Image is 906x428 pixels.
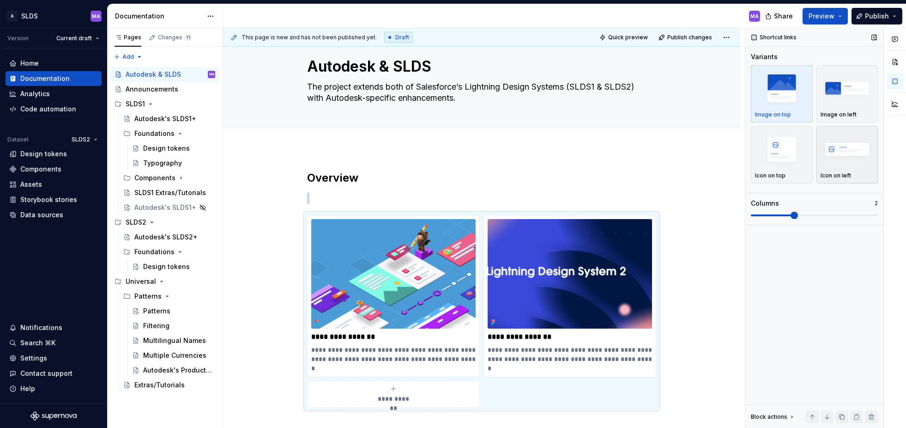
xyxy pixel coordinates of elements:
[597,31,652,44] button: Quick preview
[128,348,219,363] a: Multiple Currencies
[751,410,796,423] div: Block actions
[20,59,39,68] div: Home
[608,34,648,41] span: Quick preview
[755,132,809,166] img: placeholder
[30,411,77,421] svg: Supernova Logo
[7,35,29,42] div: Version
[111,67,219,82] a: Autodesk & SLDSMA
[111,274,219,289] div: Universal
[305,79,654,105] textarea: The project extends both of Salesforce’s Lightning Design Systems (SLDS1 & SLDS2) with Autodesk-s...
[821,132,874,166] img: placeholder
[143,321,169,330] div: Filtering
[134,114,196,123] div: Autodesk's SLDS1+
[6,208,102,222] a: Data sources
[143,159,182,168] div: Typography
[7,136,29,143] div: Dataset
[875,200,878,207] p: 2
[816,126,878,183] button: placeholderIcon on left
[305,55,654,78] textarea: Autodesk & SLDS
[120,230,219,245] a: Autodesk's SLDS2+
[128,141,219,156] a: Design tokens
[6,162,102,177] a: Components
[143,306,170,316] div: Patterns
[20,165,61,174] div: Components
[134,247,175,257] div: Foundations
[821,172,851,179] p: Icon on left
[751,65,813,122] button: placeholderImage on top
[311,219,476,329] img: 6b5e330d-9dec-4177-b1ad-5a3bf7015d2c.png
[6,336,102,350] button: Search ⌘K
[6,366,102,381] button: Contact support
[92,12,100,20] div: MA
[6,11,18,22] div: A
[134,173,175,183] div: Components
[111,215,219,230] div: SLDS2
[143,366,213,375] div: Autodesk's Product Icons & Salesforce
[6,320,102,335] button: Notifications
[821,111,857,118] p: Image on left
[761,8,799,24] button: Share
[128,156,219,171] a: Typography
[20,384,35,393] div: Help
[56,35,92,42] span: Current draft
[134,380,185,390] div: Extras/Tutorials
[111,97,219,111] div: SLDS1
[126,70,181,79] div: Autodesk & SLDS
[126,277,156,286] div: Universal
[20,89,50,98] div: Analytics
[6,56,102,71] a: Home
[6,147,102,161] a: Design tokens
[126,85,178,94] div: Announcements
[6,177,102,192] a: Assets
[803,8,848,24] button: Preview
[751,52,778,61] div: Variants
[126,218,146,227] div: SLDS2
[111,67,219,392] div: Page tree
[20,104,76,114] div: Code automation
[128,363,219,378] a: Autodesk's Product Icons & Salesforce
[120,245,219,259] div: Foundations
[120,289,219,304] div: Patterns
[821,71,874,105] img: placeholder
[751,199,779,208] div: Columns
[128,259,219,274] a: Design tokens
[120,185,219,200] a: SLDS1 Extras/Tutorials
[209,70,214,79] div: MA
[488,219,652,329] img: ae70c912-fdd9-458b-8c02-d7afded36f81.png
[2,6,105,26] button: ASLDSMA
[6,192,102,207] a: Storybook stories
[134,129,175,138] div: Foundations
[755,71,809,105] img: placeholder
[20,149,67,159] div: Design tokens
[20,210,63,220] div: Data sources
[143,336,206,345] div: Multilingual Names
[20,354,47,363] div: Settings
[143,351,206,360] div: Multiple Currencies
[52,32,103,45] button: Current draft
[809,12,834,21] span: Preview
[115,12,202,21] div: Documentation
[184,34,192,41] span: 11
[20,180,42,189] div: Assets
[20,74,70,83] div: Documentation
[120,111,219,126] a: Autodesk's SLDS1+
[128,304,219,318] a: Patterns
[126,99,145,109] div: SLDS1
[20,338,55,348] div: Search ⌘K
[667,34,712,41] span: Publish changes
[20,323,62,332] div: Notifications
[750,12,759,20] div: MA
[128,333,219,348] a: Multilingual Names
[120,171,219,185] div: Components
[21,12,38,21] div: SLDS
[120,126,219,141] div: Foundations
[111,82,219,97] a: Announcements
[20,195,77,204] div: Storybook stories
[755,111,791,118] p: Image on top
[20,369,72,378] div: Contact support
[122,53,134,61] span: Add
[67,133,102,146] button: SLDS2
[774,12,793,21] span: Share
[6,381,102,396] button: Help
